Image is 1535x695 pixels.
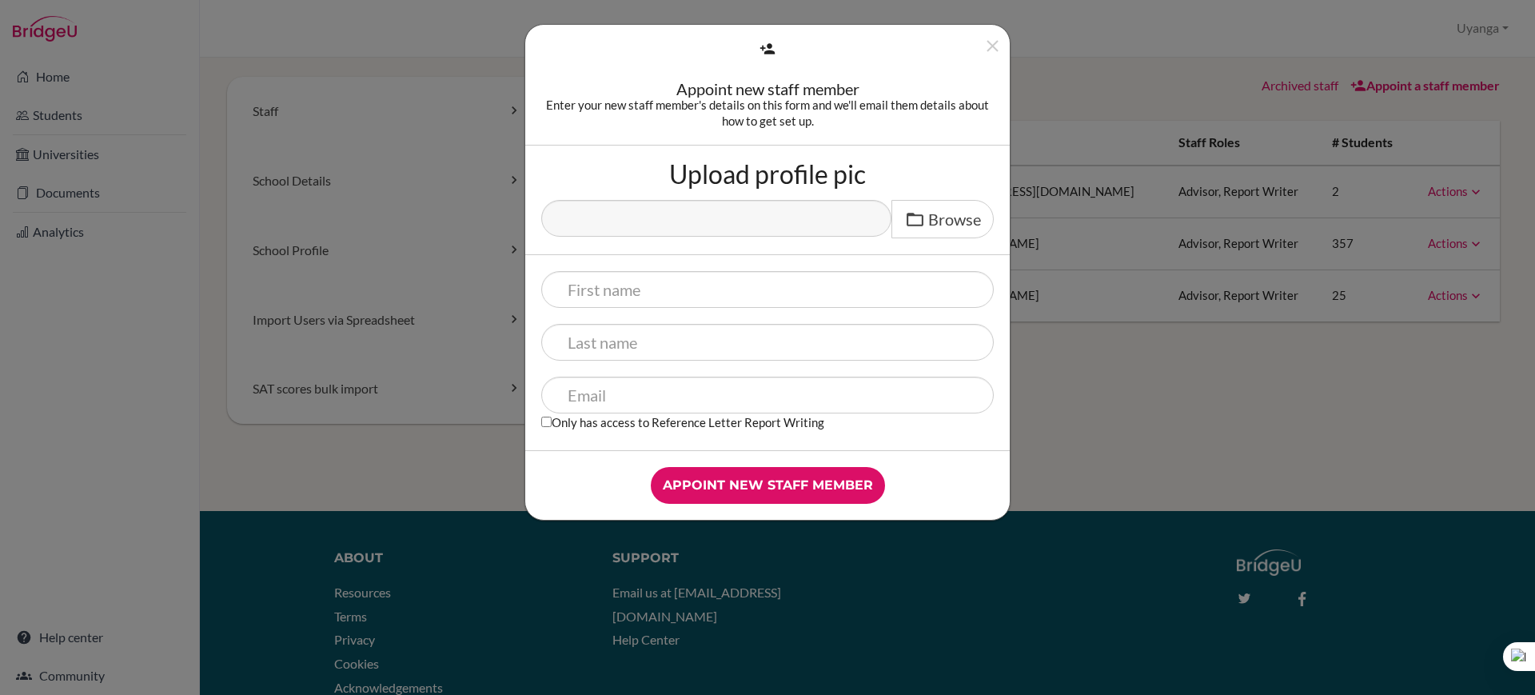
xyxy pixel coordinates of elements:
[541,81,994,97] div: Appoint new staff member
[541,324,994,361] input: Last name
[983,36,1003,62] button: Close
[541,97,994,129] div: Enter your new staff member's details on this form and we'll email them details about how to get ...
[541,377,994,413] input: Email
[541,417,552,427] input: Only has access to Reference Letter Report Writing
[541,413,824,430] label: Only has access to Reference Letter Report Writing
[928,210,981,229] span: Browse
[541,271,994,308] input: First name
[669,162,866,187] label: Upload profile pic
[651,467,885,504] input: Appoint new staff member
